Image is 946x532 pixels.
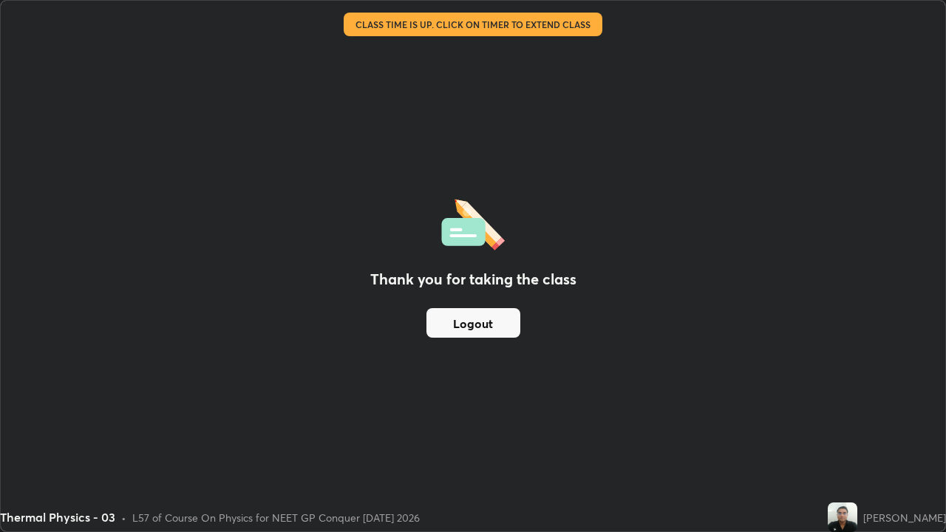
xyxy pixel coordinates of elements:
div: L57 of Course On Physics for NEET GP Conquer [DATE] 2026 [132,510,420,525]
div: • [121,510,126,525]
div: [PERSON_NAME] [863,510,946,525]
button: Logout [426,308,520,338]
img: offlineFeedback.1438e8b3.svg [441,194,505,250]
img: 3a9ab79b4cc04692bc079d89d7471859.jpg [828,502,857,532]
h2: Thank you for taking the class [370,268,576,290]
